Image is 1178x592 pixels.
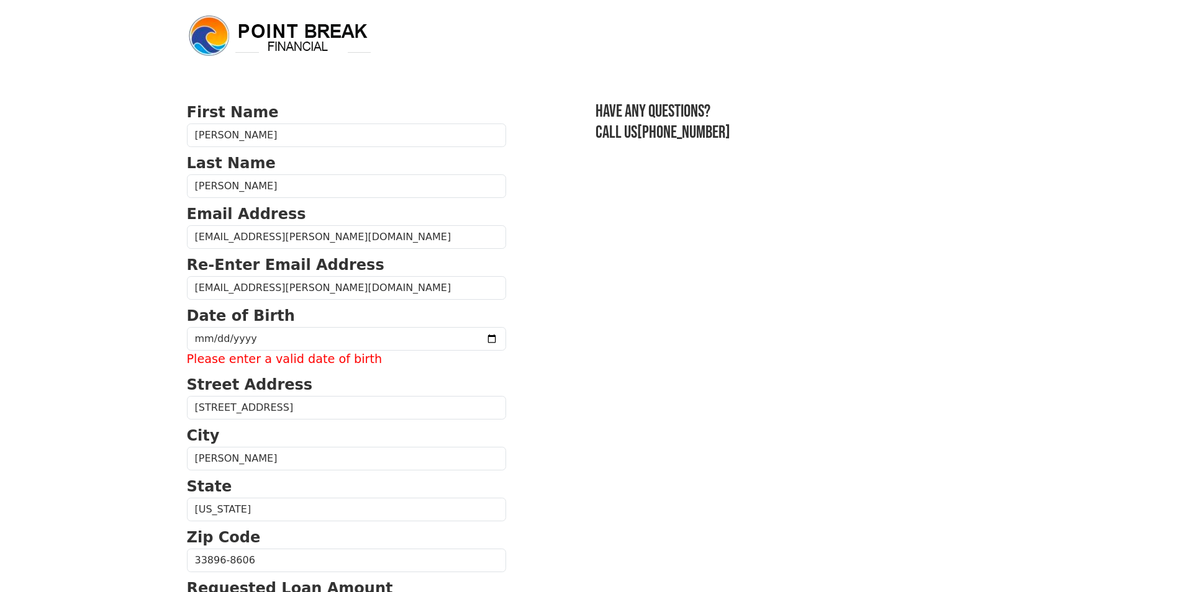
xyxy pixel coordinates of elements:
strong: Zip Code [187,529,261,546]
input: First Name [187,123,506,147]
strong: State [187,478,232,495]
strong: Re-Enter Email Address [187,256,384,274]
strong: Street Address [187,376,313,393]
input: Last Name [187,174,506,198]
a: [PHONE_NUMBER] [637,122,730,143]
input: Re-Enter Email Address [187,276,506,300]
input: City [187,447,506,470]
h3: Have any questions? [596,101,992,122]
strong: Date of Birth [187,307,295,325]
input: Zip Code [187,549,506,572]
h3: Call us [596,122,992,143]
strong: Email Address [187,205,306,223]
strong: First Name [187,104,279,121]
strong: City [187,427,220,444]
strong: Last Name [187,155,276,172]
input: Email Address [187,225,506,249]
label: Please enter a valid date of birth [187,351,506,369]
img: logo.png [187,14,373,58]
input: Street Address [187,396,506,419]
